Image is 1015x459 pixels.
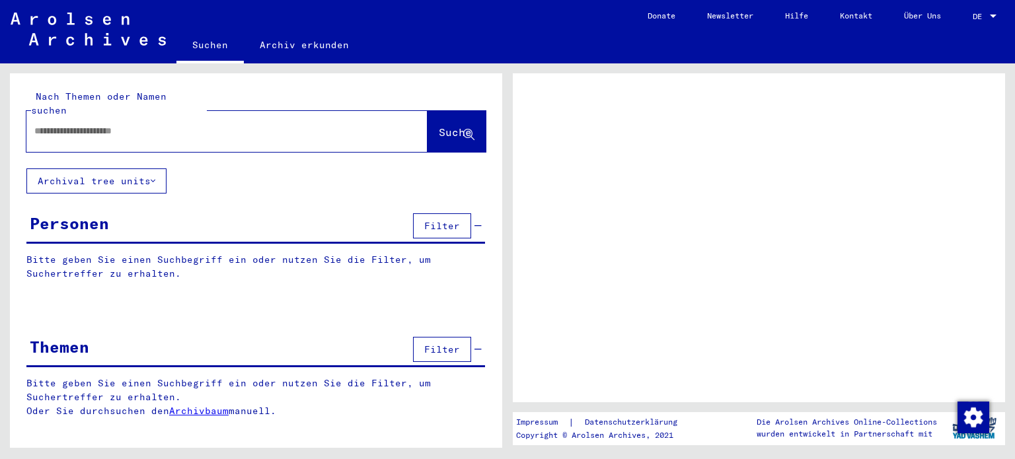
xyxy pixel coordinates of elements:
[30,211,109,235] div: Personen
[26,168,167,194] button: Archival tree units
[950,411,999,444] img: yv_logo.png
[757,428,937,440] p: wurden entwickelt in Partnerschaft mit
[169,405,229,417] a: Archivbaum
[176,29,244,63] a: Suchen
[574,415,693,429] a: Datenschutzerklärung
[757,416,937,428] p: Die Arolsen Archives Online-Collections
[424,220,460,232] span: Filter
[413,213,471,238] button: Filter
[424,343,460,355] span: Filter
[439,125,472,139] span: Suche
[973,12,987,21] span: DE
[31,90,167,116] mat-label: Nach Themen oder Namen suchen
[957,401,989,433] div: Zustimmung ändern
[516,415,568,429] a: Impressum
[428,111,486,152] button: Suche
[11,13,166,46] img: Arolsen_neg.svg
[26,376,486,418] p: Bitte geben Sie einen Suchbegriff ein oder nutzen Sie die Filter, um Suchertreffer zu erhalten. O...
[26,253,485,281] p: Bitte geben Sie einen Suchbegriff ein oder nutzen Sie die Filter, um Suchertreffer zu erhalten.
[413,337,471,362] button: Filter
[516,415,693,429] div: |
[516,429,693,441] p: Copyright © Arolsen Archives, 2021
[958,402,989,433] img: Zustimmung ändern
[30,335,89,359] div: Themen
[244,29,365,61] a: Archiv erkunden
